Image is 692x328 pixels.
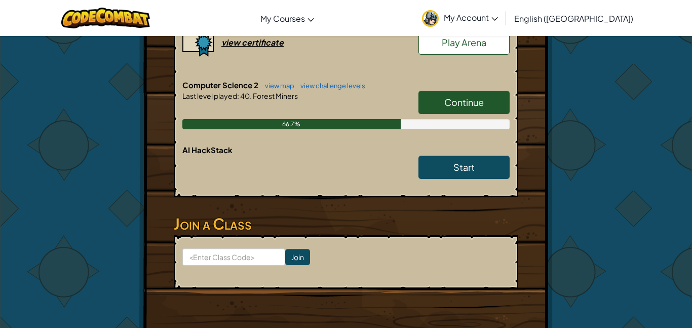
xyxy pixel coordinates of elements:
[422,10,439,27] img: avatar
[182,119,401,129] div: 66.7%
[61,8,150,28] img: CodeCombat logo
[453,161,475,173] span: Start
[260,13,305,24] span: My Courses
[418,156,510,179] a: Start
[252,91,298,100] span: Forest Miners
[239,91,252,100] span: 40.
[514,13,633,24] span: English ([GEOGRAPHIC_DATA])
[255,5,319,32] a: My Courses
[285,249,310,265] input: Join
[221,37,284,48] div: view certificate
[444,12,498,23] span: My Account
[182,30,214,57] img: certificate-icon.png
[174,212,518,235] h3: Join a Class
[182,145,233,155] span: AI HackStack
[182,248,285,266] input: <Enter Class Code>
[182,91,237,100] span: Last level played
[182,37,284,48] a: view certificate
[417,2,503,34] a: My Account
[509,5,638,32] a: English ([GEOGRAPHIC_DATA])
[442,37,486,48] span: Play Arena
[260,82,294,90] a: view map
[444,96,484,108] span: Continue
[295,82,365,90] a: view challenge levels
[237,91,239,100] span: :
[182,80,260,90] span: Computer Science 2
